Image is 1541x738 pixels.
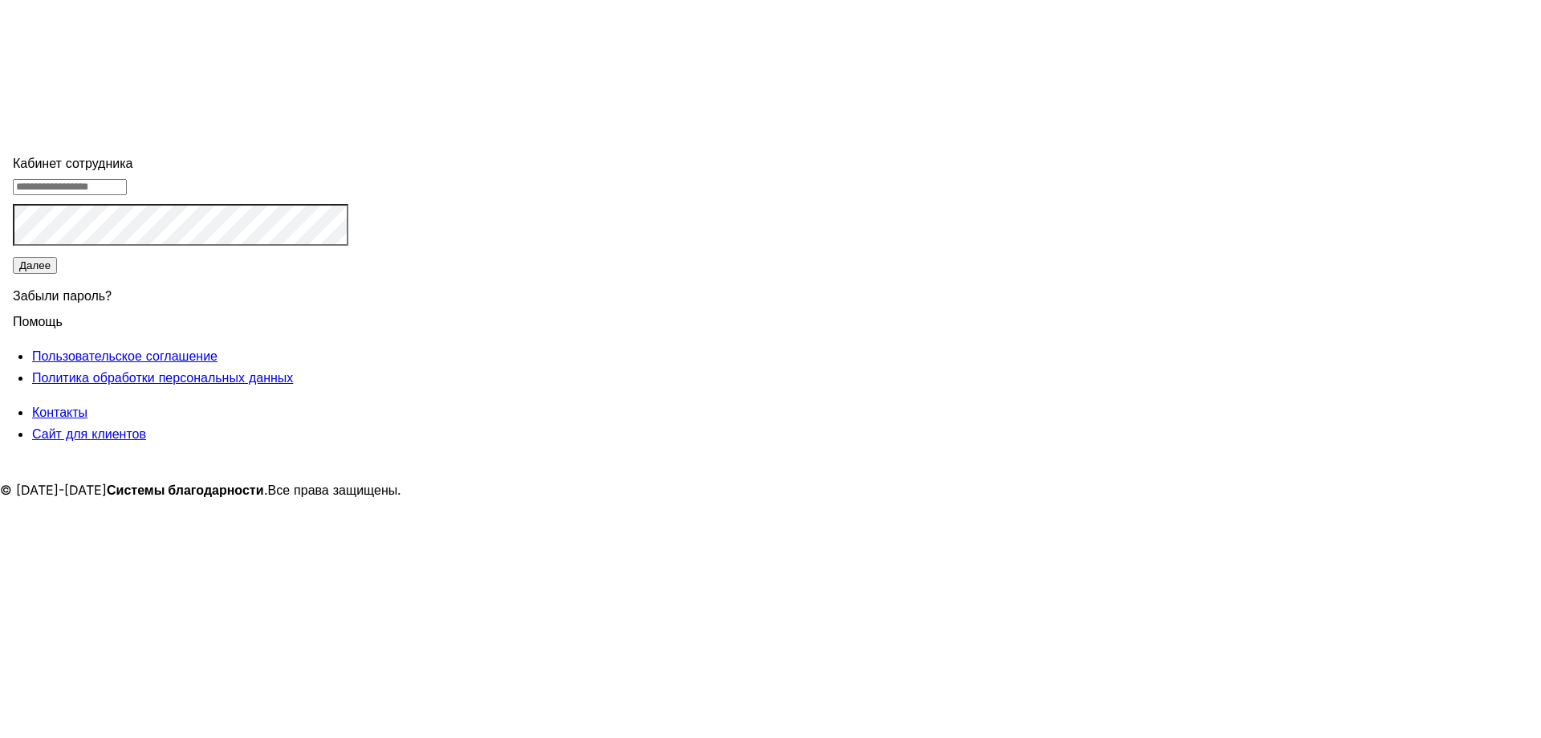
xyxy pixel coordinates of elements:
[32,426,146,442] a: Сайт для клиентов
[32,404,87,420] a: Контакты
[13,275,348,311] div: Забыли пароль?
[32,369,293,385] a: Политика обработки персональных данных
[268,482,402,498] span: Все права защищены.
[107,482,264,498] strong: Системы благодарности
[13,257,57,274] button: Далее
[32,348,218,364] a: Пользовательское соглашение
[13,153,348,174] div: Кабинет сотрудника
[13,304,63,329] span: Помощь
